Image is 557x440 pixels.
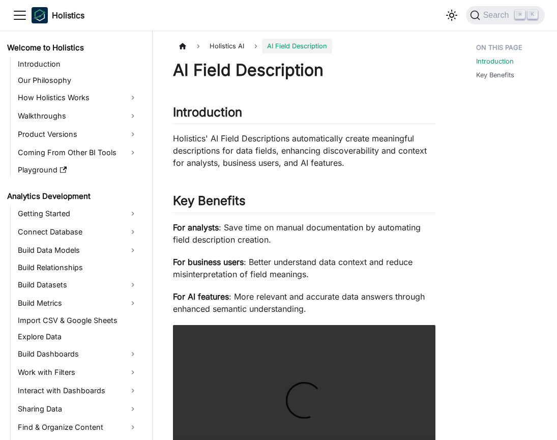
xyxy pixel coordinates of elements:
[173,290,435,315] p: : More relevant and accurate data answers through enhanced semantic understanding.
[173,256,435,280] p: : Better understand data context and reduce misinterpretation of field meanings.
[173,257,244,267] strong: For business users
[4,41,141,55] a: Welcome to Holistics
[173,222,219,232] strong: For analysts
[444,7,460,23] button: Switch between dark and light mode (currently light mode)
[466,6,545,24] button: Search (Command+K)
[173,60,435,80] h1: AI Field Description
[32,7,84,23] a: HolisticsHolistics
[15,108,141,124] a: Walkthroughs
[15,224,141,240] a: Connect Database
[476,70,514,80] a: Key Benefits
[480,11,515,20] span: Search
[15,277,141,293] a: Build Datasets
[15,401,141,417] a: Sharing Data
[15,295,141,311] a: Build Metrics
[173,39,192,53] a: Home page
[32,7,48,23] img: Holistics
[12,8,27,23] button: Toggle navigation bar
[15,419,141,435] a: Find & Organize Content
[173,193,435,213] h2: Key Benefits
[15,260,141,275] a: Build Relationships
[15,346,141,362] a: Build Dashboards
[262,39,332,53] span: AI Field Description
[515,10,525,19] kbd: ⌘
[476,56,514,66] a: Introduction
[15,126,141,142] a: Product Versions
[15,330,141,344] a: Explore Data
[15,364,141,380] a: Work with Filters
[204,39,249,53] span: Holistics AI
[4,189,141,203] a: Analytics Development
[173,221,435,246] p: : Save time on manual documentation by automating field description creation.
[15,383,141,399] a: Interact with Dashboards
[15,144,141,161] a: Coming From Other BI Tools
[173,132,435,169] p: Holistics' AI Field Descriptions automatically create meaningful descriptions for data fields, en...
[527,10,538,19] kbd: K
[173,39,435,53] nav: Breadcrumbs
[15,313,141,328] a: Import CSV & Google Sheets
[15,163,141,177] a: Playground
[15,90,141,106] a: How Holistics Works
[15,73,141,87] a: Our Philosophy
[15,57,141,71] a: Introduction
[52,9,84,21] b: Holistics
[173,291,229,302] strong: For AI features
[15,206,141,222] a: Getting Started
[173,105,435,124] h2: Introduction
[15,242,141,258] a: Build Data Models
